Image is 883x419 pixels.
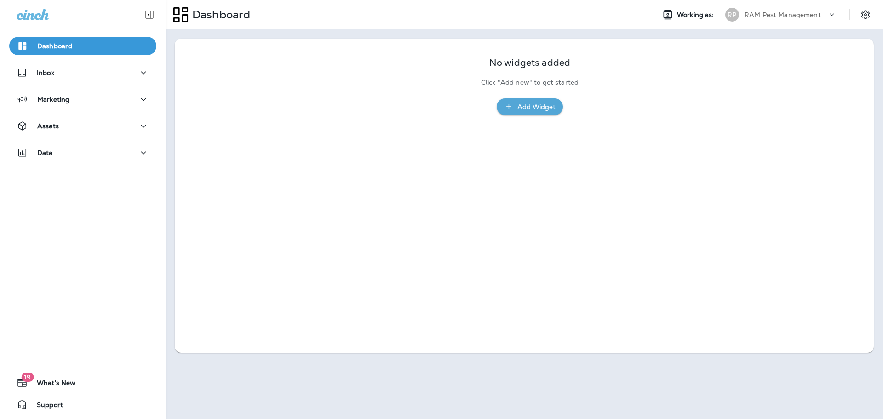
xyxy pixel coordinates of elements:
[37,122,59,130] p: Assets
[9,396,156,414] button: Support
[497,98,563,115] button: Add Widget
[9,117,156,135] button: Assets
[9,373,156,392] button: 19What's New
[9,143,156,162] button: Data
[9,90,156,109] button: Marketing
[677,11,716,19] span: Working as:
[481,79,579,86] p: Click "Add new" to get started
[9,63,156,82] button: Inbox
[37,96,69,103] p: Marketing
[28,379,75,390] span: What's New
[37,42,72,50] p: Dashboard
[37,149,53,156] p: Data
[9,37,156,55] button: Dashboard
[489,59,570,67] p: No widgets added
[21,373,34,382] span: 19
[745,11,821,18] p: RAM Pest Management
[725,8,739,22] div: RP
[857,6,874,23] button: Settings
[28,401,63,412] span: Support
[37,69,54,76] p: Inbox
[189,8,250,22] p: Dashboard
[517,101,556,113] div: Add Widget
[137,6,162,24] button: Collapse Sidebar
